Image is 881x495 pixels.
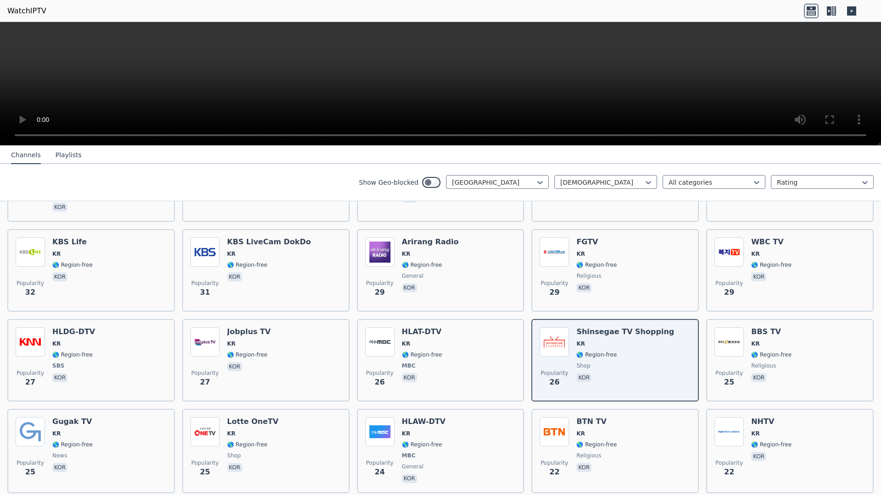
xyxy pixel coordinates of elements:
span: 29 [724,287,734,298]
h6: Shinsegae TV Shopping [576,327,674,336]
p: kor [52,272,67,281]
span: 🌎 Region-free [227,441,268,448]
span: KR [227,340,236,347]
span: KR [576,250,585,258]
p: kor [52,373,67,382]
img: NHTV [714,417,744,446]
p: kor [402,283,417,292]
h6: FGTV [576,237,617,247]
h6: KBS Life [52,237,93,247]
span: 🌎 Region-free [402,261,442,269]
span: 🌎 Region-free [52,441,93,448]
h6: NHTV [751,417,792,426]
span: 25 [724,377,734,388]
img: BTN TV [540,417,569,446]
span: Popularity [541,459,568,467]
span: 25 [200,467,210,478]
h6: HLAW-DTV [402,417,446,426]
span: 🌎 Region-free [751,441,792,448]
img: FGTV [540,237,569,267]
span: Popularity [366,280,394,287]
span: KR [576,430,585,437]
h6: BTN TV [576,417,617,426]
h6: BBS TV [751,327,792,336]
h6: HLAT-DTV [402,327,442,336]
span: Popularity [17,369,44,377]
p: kor [576,283,591,292]
span: 🌎 Region-free [576,351,617,358]
span: KR [402,250,411,258]
span: Popularity [715,459,743,467]
img: HLAW-DTV [365,417,395,446]
span: KR [52,430,61,437]
span: 🌎 Region-free [751,261,792,269]
span: MBC [402,362,416,369]
span: 🌎 Region-free [52,351,93,358]
span: Popularity [366,369,394,377]
span: Popularity [715,280,743,287]
img: WBC TV [714,237,744,267]
span: SBS [52,362,64,369]
span: KR [52,250,61,258]
span: KR [751,250,760,258]
img: Gugak TV [16,417,45,446]
p: kor [751,452,766,461]
span: 29 [549,287,559,298]
p: kor [227,463,242,472]
p: kor [227,362,242,371]
h6: KBS LiveCam DokDo [227,237,311,247]
span: KR [227,430,236,437]
span: 🌎 Region-free [576,441,617,448]
span: general [402,272,424,280]
span: religious [576,272,601,280]
span: Popularity [715,369,743,377]
h6: Lotte OneTV [227,417,279,426]
span: 🌎 Region-free [751,351,792,358]
span: KR [751,430,760,437]
img: KBS LiveCam DokDo [190,237,220,267]
p: kor [227,272,242,281]
span: news [52,452,67,459]
span: shop [576,362,590,369]
span: 29 [374,287,385,298]
span: Popularity [366,459,394,467]
button: Channels [11,147,41,164]
button: Playlists [56,147,82,164]
span: 32 [25,287,35,298]
img: Arirang Radio [365,237,395,267]
span: Popularity [191,459,219,467]
span: 🌎 Region-free [52,261,93,269]
h6: HLDG-DTV [52,327,95,336]
span: KR [576,340,585,347]
span: 🌎 Region-free [227,261,268,269]
a: WatchIPTV [7,5,46,16]
img: HLAT-DTV [365,327,395,357]
span: 27 [200,377,210,388]
span: Popularity [541,280,568,287]
p: kor [576,373,591,382]
span: 26 [374,377,385,388]
span: 22 [549,467,559,478]
span: KR [52,340,61,347]
span: KR [751,340,760,347]
span: Popularity [17,280,44,287]
span: KR [227,250,236,258]
span: 31 [200,287,210,298]
p: kor [751,373,766,382]
img: Lotte OneTV [190,417,220,446]
img: BBS TV [714,327,744,357]
img: Jobplus TV [190,327,220,357]
span: 🌎 Region-free [402,351,442,358]
span: 🌎 Region-free [576,261,617,269]
img: Shinsegae TV Shopping [540,327,569,357]
img: HLDG-DTV [16,327,45,357]
span: 25 [25,467,35,478]
p: kor [52,463,67,472]
span: 26 [549,377,559,388]
img: KBS Life [16,237,45,267]
span: 🌎 Region-free [227,351,268,358]
span: 22 [724,467,734,478]
span: Popularity [17,459,44,467]
p: kor [576,463,591,472]
h6: Jobplus TV [227,327,271,336]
